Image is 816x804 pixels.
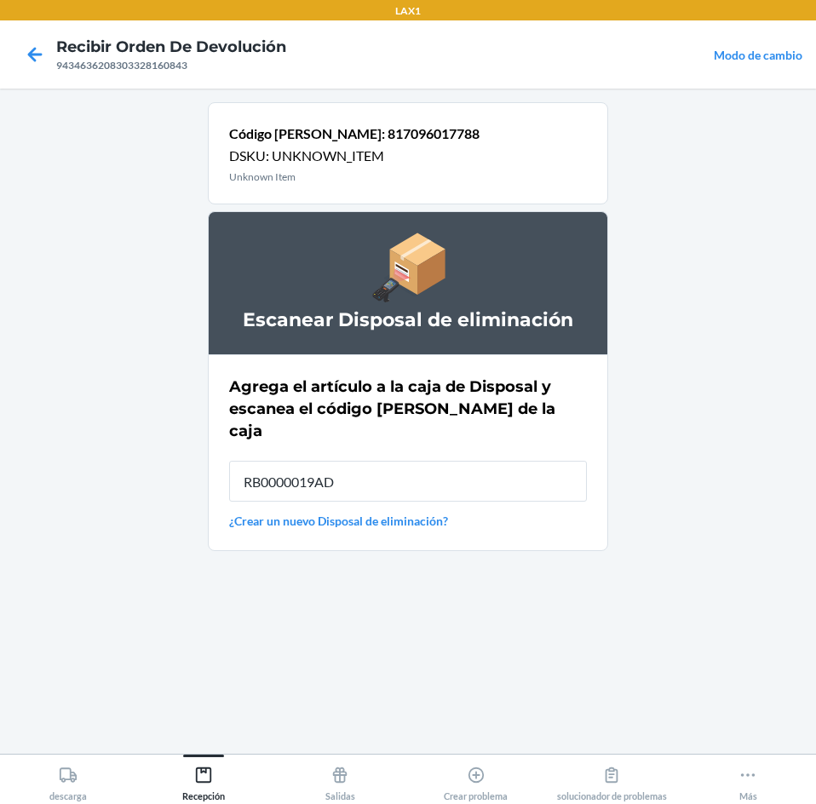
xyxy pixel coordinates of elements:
[229,146,480,166] p: DSKU: UNKNOWN_ITEM
[229,123,480,144] p: Código [PERSON_NAME]: 817096017788
[56,36,286,58] h4: Recibir orden de devolución
[714,48,802,62] a: Modo de cambio
[544,755,681,801] button: solucionador de problemas
[229,376,587,442] h2: Agrega el artículo a la caja de Disposal y escanea el código [PERSON_NAME] de la caja
[738,759,757,801] div: Más
[136,755,273,801] button: Recepción
[325,759,355,801] div: Salidas
[229,461,587,502] input: Disposal de barras de la caja de eliminación
[557,759,667,801] div: solucionador de problemas
[395,3,421,19] p: LAX1
[444,759,508,801] div: Crear problema
[229,512,587,530] a: ¿Crear un nuevo Disposal de eliminación?
[182,759,225,801] div: Recepción
[229,307,587,334] h3: Escanear Disposal de eliminación
[408,755,544,801] button: Crear problema
[49,759,87,801] div: descarga
[680,755,816,801] button: Más
[272,755,408,801] button: Salidas
[229,169,480,185] p: Unknown Item
[56,58,286,73] div: 9434636208303328160843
